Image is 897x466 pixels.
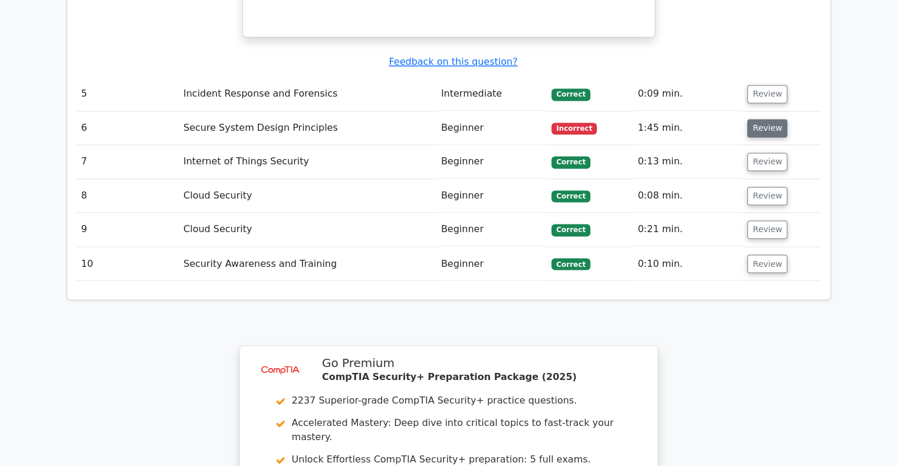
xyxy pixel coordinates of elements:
td: 6 [77,111,179,145]
button: Review [747,187,787,205]
td: Beginner [436,145,547,179]
td: 1:45 min. [633,111,742,145]
td: 0:21 min. [633,213,742,246]
td: Intermediate [436,77,547,111]
button: Review [747,119,787,137]
span: Correct [551,190,590,202]
td: Internet of Things Security [179,145,436,179]
td: 9 [77,213,179,246]
button: Review [747,153,787,171]
td: Cloud Security [179,179,436,213]
td: 0:08 min. [633,179,742,213]
td: 7 [77,145,179,179]
td: 8 [77,179,179,213]
td: 0:09 min. [633,77,742,111]
td: Security Awareness and Training [179,247,436,280]
td: 0:13 min. [633,145,742,179]
span: Correct [551,88,590,100]
td: 5 [77,77,179,111]
span: Correct [551,258,590,270]
button: Review [747,255,787,273]
span: Incorrect [551,123,597,134]
button: Review [747,85,787,103]
td: Beginner [436,111,547,145]
td: Beginner [436,247,547,280]
td: 10 [77,247,179,280]
span: Correct [551,224,590,236]
button: Review [747,220,787,239]
td: Secure System Design Principles [179,111,436,145]
span: Correct [551,156,590,168]
a: Feedback on this question? [389,56,517,67]
td: Incident Response and Forensics [179,77,436,111]
td: Beginner [436,213,547,246]
td: Cloud Security [179,213,436,246]
td: 0:10 min. [633,247,742,280]
td: Beginner [436,179,547,213]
